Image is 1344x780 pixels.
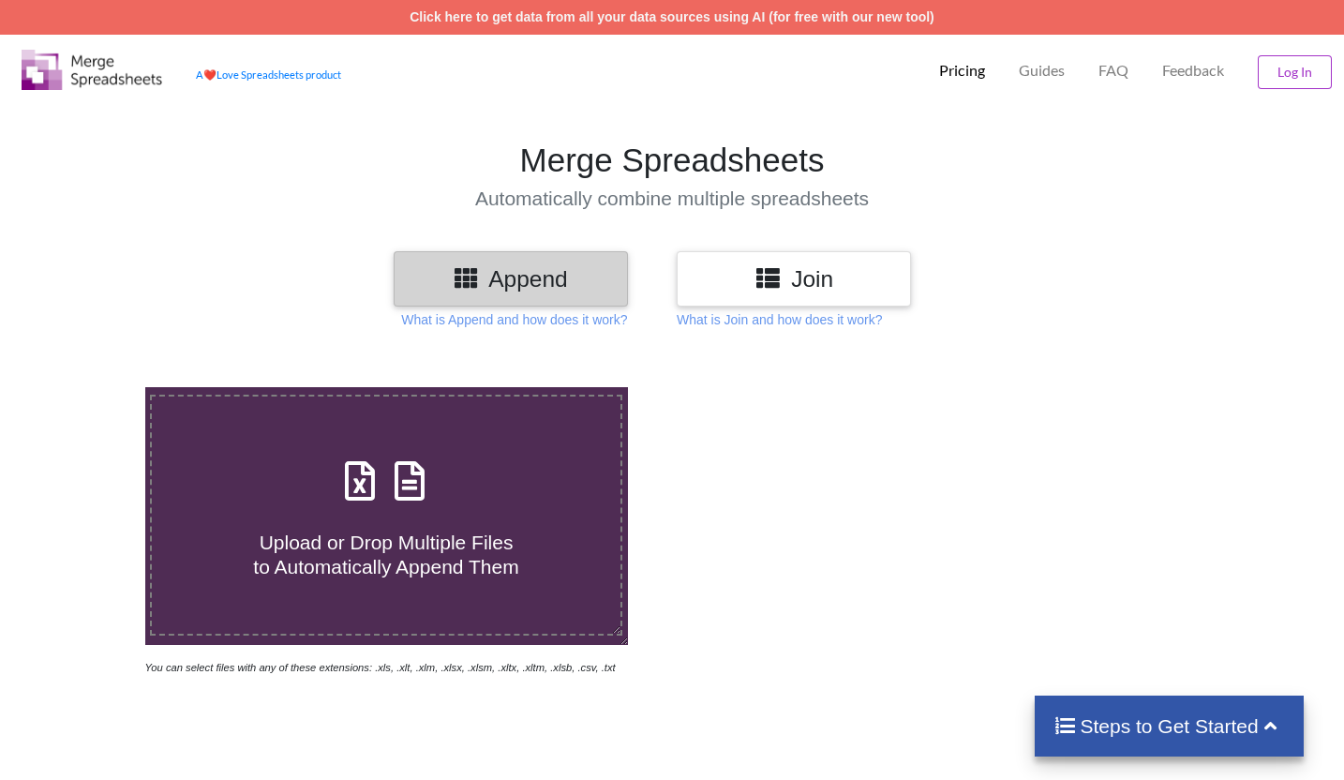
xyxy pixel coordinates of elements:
[196,68,341,81] a: AheartLove Spreadsheets product
[1098,61,1128,81] p: FAQ
[1053,714,1285,738] h4: Steps to Get Started
[253,532,518,577] span: Upload or Drop Multiple Files to Automatically Append Them
[145,662,616,673] i: You can select files with any of these extensions: .xls, .xlt, .xlm, .xlsx, .xlsm, .xltx, .xltm, ...
[1019,61,1065,81] p: Guides
[401,310,627,329] p: What is Append and how does it work?
[677,310,882,329] p: What is Join and how does it work?
[691,265,897,292] h3: Join
[1162,63,1224,78] span: Feedback
[410,9,934,24] a: Click here to get data from all your data sources using AI (for free with our new tool)
[1258,55,1332,89] button: Log In
[939,61,985,81] p: Pricing
[22,50,162,90] img: Logo.png
[408,265,614,292] h3: Append
[203,68,217,81] span: heart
